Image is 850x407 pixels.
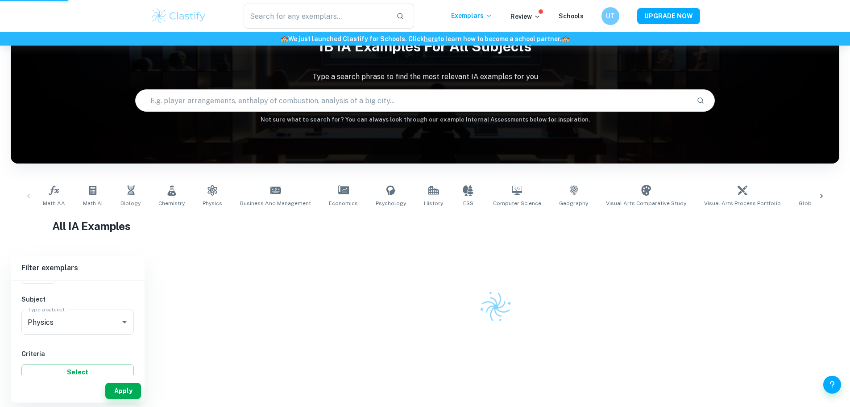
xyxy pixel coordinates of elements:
[559,199,588,207] span: Geography
[28,306,65,313] label: Type a subject
[605,11,615,21] h6: UT
[424,199,443,207] span: History
[21,349,134,359] h6: Criteria
[21,294,134,304] h6: Subject
[606,199,686,207] span: Visual Arts Comparative Study
[799,199,838,207] span: Global Politics
[240,199,311,207] span: Business and Management
[203,199,222,207] span: Physics
[704,199,781,207] span: Visual Arts Process Portfolio
[21,364,134,380] button: Select
[43,199,65,207] span: Math AA
[105,383,141,399] button: Apply
[510,12,541,21] p: Review
[52,218,798,234] h1: All IA Examples
[424,35,438,42] a: here
[120,199,141,207] span: Biology
[823,376,841,394] button: Help and Feedback
[118,316,131,328] button: Open
[637,8,700,24] button: UPGRADE NOW
[11,32,839,61] h1: IB IA examples for all subjects
[562,35,569,42] span: 🏫
[493,199,541,207] span: Computer Science
[693,93,708,108] button: Search
[559,13,584,20] a: Schools
[11,115,839,124] h6: Not sure what to search for? You can always look through our example Internal Assessments below f...
[281,35,288,42] span: 🏫
[244,4,390,29] input: Search for any exemplars...
[136,88,690,113] input: E.g. player arrangements, enthalpy of combustion, analysis of a big city...
[463,199,473,207] span: ESS
[11,256,145,281] h6: Filter exemplars
[150,7,207,25] img: Clastify logo
[11,71,839,82] p: Type a search phrase to find the most relevant IA examples for you
[329,199,358,207] span: Economics
[451,11,493,21] p: Exemplars
[83,199,103,207] span: Math AI
[474,286,517,328] img: Clastify logo
[158,199,185,207] span: Chemistry
[376,199,406,207] span: Psychology
[2,34,848,44] h6: We just launched Clastify for Schools. Click to learn how to become a school partner.
[601,7,619,25] button: UT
